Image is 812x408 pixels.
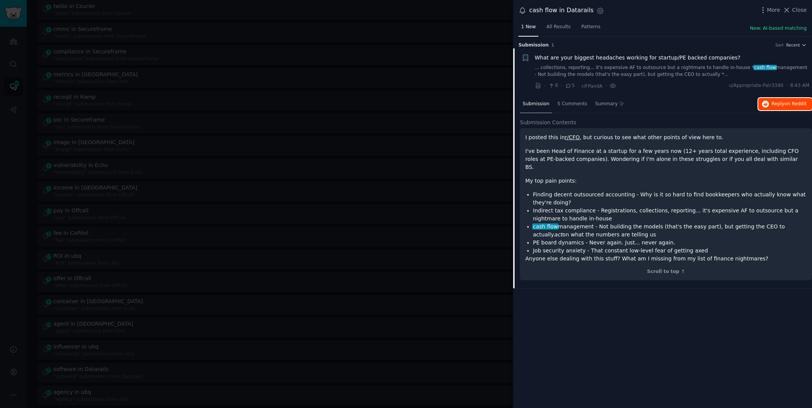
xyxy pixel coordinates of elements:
span: Reply [772,101,807,108]
a: Patterns [579,21,603,37]
button: Replyon Reddit [758,98,812,110]
span: 8:43 AM [790,82,809,89]
span: Submission [523,101,549,108]
button: More [759,6,780,14]
a: What are your biggest headaches working for startup/PE backed companies? [535,54,741,62]
em: act [554,231,562,238]
span: 8 [548,82,558,89]
button: Recent [786,42,807,48]
span: on Reddit [785,101,807,106]
div: Sort [775,42,784,48]
span: All Results [546,24,570,31]
p: I posted this in , but curious to see what other points of view here to. [525,133,807,141]
li: PE board dynamics - Never again. Just... never again. [533,239,807,247]
p: My top pain points: [525,177,807,185]
a: 1 New [518,21,538,37]
span: 1 [551,43,554,47]
span: 5 Comments [557,101,587,108]
span: Patterns [581,24,600,31]
span: Close [792,6,807,14]
li: Finding decent outsourced accounting - Why is it so hard to find bookkeepers who actually know wh... [533,191,807,207]
div: cash flow in Datarails [529,6,594,15]
span: · [578,82,579,90]
span: u/Appropriate-Pair3390 [729,82,783,89]
button: Close [783,6,807,14]
span: · [786,82,788,89]
p: I've been Head of Finance at a startup for a few years now (12+ years total experience, including... [525,147,807,171]
li: management - Not building the models (that's the easy part), but getting the CEO to actually on w... [533,223,807,239]
span: · [605,82,607,90]
span: r/FPandA [582,84,602,89]
li: Job security anxiety - That constant low-level fear of getting axed [533,247,807,255]
a: r/CFO [565,134,580,140]
span: cash flow [532,223,558,230]
span: · [561,82,562,90]
span: Submission Contents [520,119,576,127]
p: Anyone else dealing with this stuff? What am I missing from my list of finance nightmares? [525,255,807,263]
span: · [544,82,546,90]
span: 5 [565,82,574,89]
span: Submission [518,42,549,49]
span: cash flow [753,65,777,70]
span: Summary [595,101,618,108]
li: Indirect tax compliance - Registrations, collections, reporting... it's expensive AF to outsource... [533,207,807,223]
span: Recent [786,42,800,48]
a: ... collections, reporting... it's expensive AF to outsource but a nightmare to handle in-house *... [535,64,810,78]
span: More [767,6,780,14]
a: All Results [544,21,573,37]
span: 1 New [521,24,536,31]
div: Scroll to top ↑ [525,268,807,275]
button: New: AI-based matching [750,25,807,32]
